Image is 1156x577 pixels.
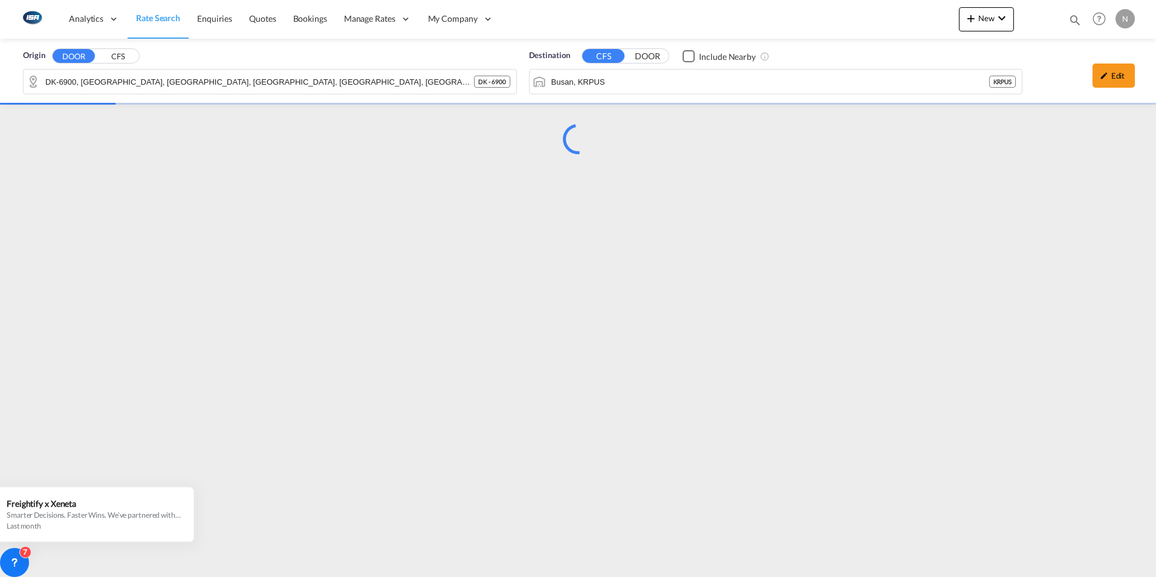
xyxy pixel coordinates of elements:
[1089,8,1115,30] div: Help
[23,50,45,62] span: Origin
[69,13,103,25] span: Analytics
[478,77,505,86] span: DK - 6900
[1093,64,1135,88] div: icon-pencilEdit
[964,11,978,25] md-icon: icon-plus 400-fg
[97,50,139,64] button: CFS
[760,51,770,61] md-icon: Unchecked: Ignores neighbouring ports when fetching rates.Checked : Includes neighbouring ports w...
[530,70,1022,94] md-input-container: Busan, KRPUS
[529,50,570,62] span: Destination
[964,13,1009,23] span: New
[24,70,516,94] md-input-container: DK-6900, Astrup, Boelling, Borris, Dejbjerg, Ejstrup, Faster, Finderup, Fiskbæk, Hanning, Hoejbo ...
[249,13,276,24] span: Quotes
[995,11,1009,25] md-icon: icon-chevron-down
[45,73,474,91] input: Search by Door
[1115,9,1135,28] div: N
[551,73,989,91] input: Search by Port
[293,13,327,24] span: Bookings
[344,13,395,25] span: Manage Rates
[699,51,756,63] div: Include Nearby
[1068,13,1082,27] md-icon: icon-magnify
[683,50,756,62] md-checkbox: Checkbox No Ink
[1100,71,1108,80] md-icon: icon-pencil
[18,5,45,33] img: 1aa151c0c08011ec8d6f413816f9a227.png
[53,49,95,63] button: DOOR
[136,13,180,23] span: Rate Search
[989,76,1016,88] div: KRPUS
[1068,13,1082,31] div: icon-magnify
[428,13,478,25] span: My Company
[582,49,625,63] button: CFS
[626,50,669,64] button: DOOR
[959,7,1014,31] button: icon-plus 400-fgNewicon-chevron-down
[197,13,232,24] span: Enquiries
[1089,8,1109,29] span: Help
